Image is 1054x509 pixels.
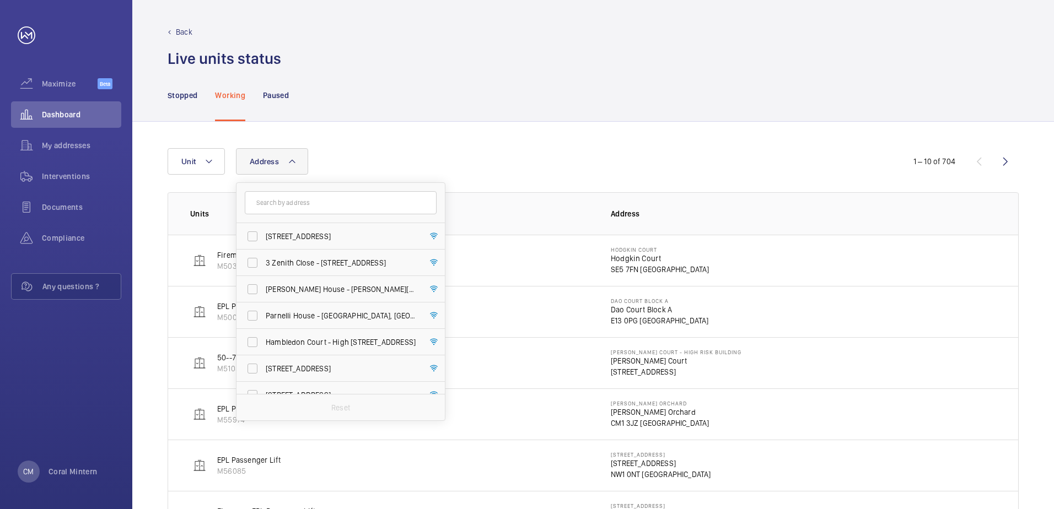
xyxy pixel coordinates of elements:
[217,352,283,363] p: 50--75 Wilson Cour
[181,157,196,166] span: Unit
[193,305,206,318] img: elevator.svg
[266,310,417,321] span: Parnelli House - [GEOGRAPHIC_DATA], [GEOGRAPHIC_DATA]
[266,231,417,242] span: [STREET_ADDRESS]
[236,148,308,175] button: Address
[193,408,206,421] img: elevator.svg
[217,454,281,465] p: EPL Passenger Lift
[611,208,996,219] p: Address
[168,90,197,101] p: Stopped
[266,284,417,295] span: [PERSON_NAME] House - [PERSON_NAME][GEOGRAPHIC_DATA]
[193,254,206,267] img: elevator.svg
[611,407,709,418] p: [PERSON_NAME] Orchard
[217,465,281,476] p: M56085
[168,148,225,175] button: Unit
[42,109,121,120] span: Dashboard
[611,253,709,264] p: Hodgkin Court
[250,157,279,166] span: Address
[611,502,702,509] p: [STREET_ADDRESS]
[611,355,741,366] p: [PERSON_NAME] Court
[217,301,308,312] p: EPL Passenger Lift Block A
[611,315,709,326] p: E13 0PG [GEOGRAPHIC_DATA]
[193,459,206,472] img: elevator.svg
[611,349,741,355] p: [PERSON_NAME] Court - High Risk Building
[42,140,121,151] span: My addresses
[263,90,289,101] p: Paused
[168,48,281,69] h1: Live units status
[217,250,318,261] p: Firemen - MRL Passenger Lift
[217,261,318,272] p: M50350
[266,257,417,268] span: 3 Zenith Close - [STREET_ADDRESS]
[193,356,206,370] img: elevator.svg
[23,466,34,477] p: CM
[266,363,417,374] span: [STREET_ADDRESS]
[611,366,741,377] p: [STREET_ADDRESS]
[611,400,709,407] p: [PERSON_NAME] Orchard
[42,171,121,182] span: Interventions
[611,458,711,469] p: [STREET_ADDRESS]
[266,337,417,348] span: Hambledon Court - High [STREET_ADDRESS]
[217,312,308,323] p: M50093
[611,297,709,304] p: Dao Court Block A
[98,78,112,89] span: Beta
[611,304,709,315] p: Dao Court Block A
[245,191,437,214] input: Search by address
[42,232,121,243] span: Compliance
[42,78,98,89] span: Maximize
[190,208,593,219] p: Units
[611,418,709,429] p: CM1 3JZ [GEOGRAPHIC_DATA]
[217,363,283,374] p: M51031
[215,90,245,101] p: Working
[913,156,955,167] div: 1 – 10 of 704
[611,246,709,253] p: Hodgkin Court
[49,466,98,477] p: Coral Mintern
[331,402,350,413] p: Reset
[176,26,192,37] p: Back
[42,202,121,213] span: Documents
[611,264,709,275] p: SE5 7FN [GEOGRAPHIC_DATA]
[42,281,121,292] span: Any questions ?
[266,389,417,400] span: [STREET_ADDRESS]
[611,451,711,458] p: [STREET_ADDRESS]
[217,414,281,425] p: M55974
[611,469,711,480] p: NW1 0NT [GEOGRAPHIC_DATA]
[217,403,281,414] p: EPL Passenger Lift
